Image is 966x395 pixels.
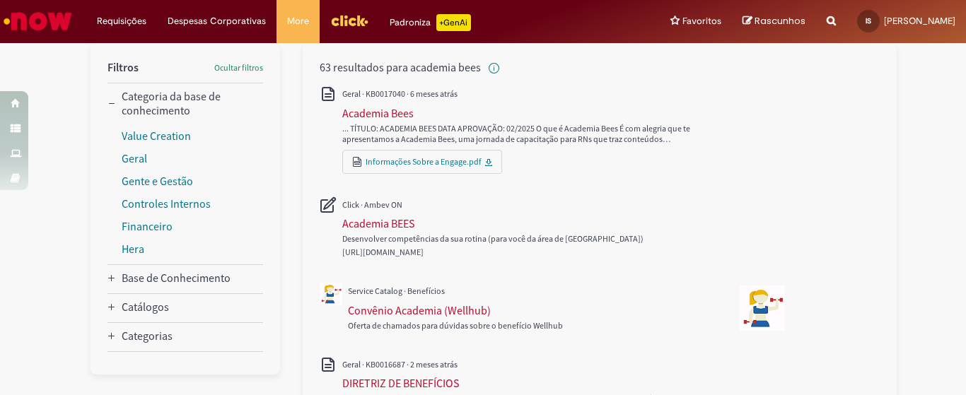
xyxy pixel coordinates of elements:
a: Rascunhos [743,15,805,28]
span: IS [866,16,871,25]
span: Favoritos [682,14,721,28]
img: ServiceNow [1,7,74,35]
div: Padroniza [390,14,471,31]
span: [PERSON_NAME] [884,15,955,27]
img: click_logo_yellow_360x200.png [330,10,368,31]
span: Requisições [97,14,146,28]
span: Despesas Corporativas [168,14,266,28]
p: +GenAi [436,14,471,31]
span: Rascunhos [755,14,805,28]
span: More [287,14,309,28]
